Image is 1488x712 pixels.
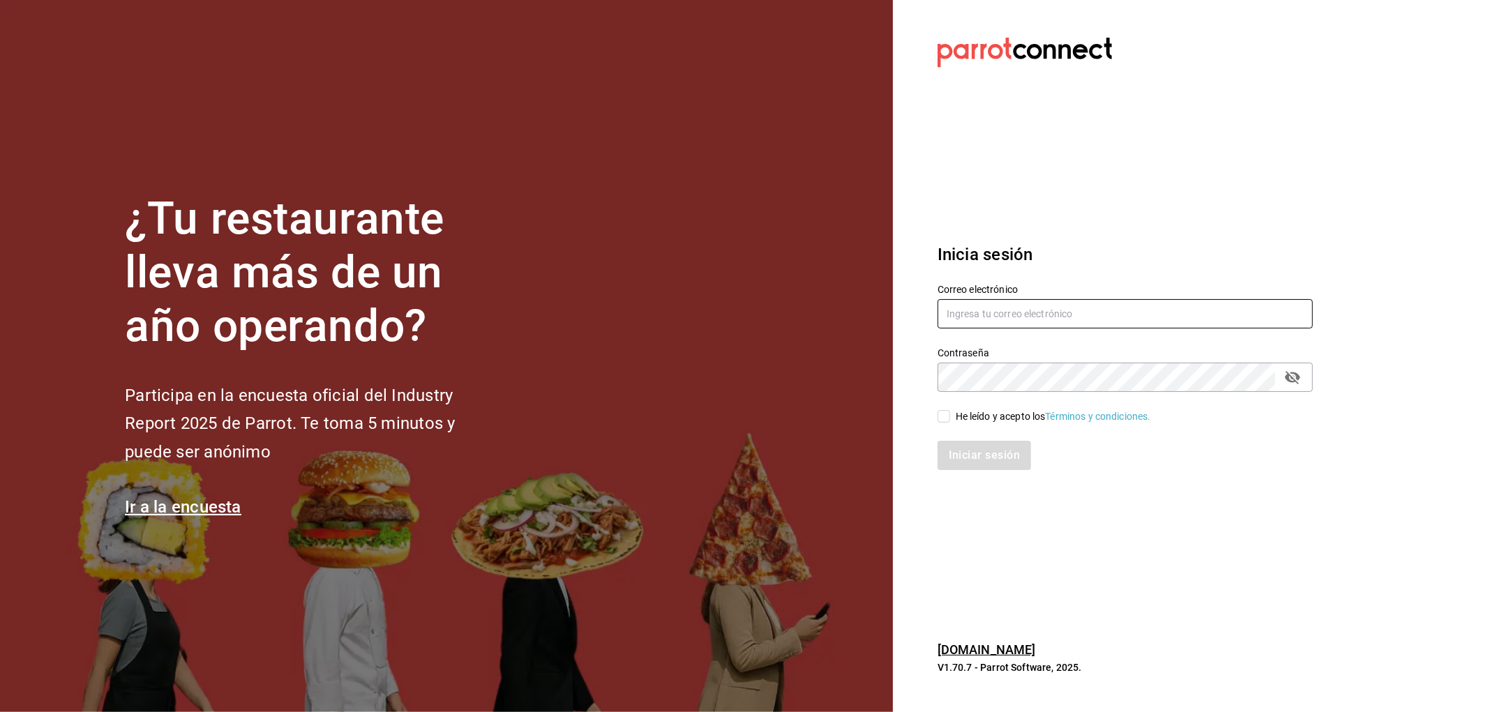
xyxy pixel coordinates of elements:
a: Ir a la encuesta [125,497,241,517]
a: Términos y condiciones. [1046,411,1151,422]
input: Ingresa tu correo electrónico [938,299,1313,328]
label: Correo electrónico [938,285,1313,295]
button: passwordField [1281,365,1305,389]
label: Contraseña [938,349,1313,358]
a: [DOMAIN_NAME] [938,642,1036,657]
h3: Inicia sesión [938,242,1313,267]
h2: Participa en la encuesta oficial del Industry Report 2025 de Parrot. Te toma 5 minutos y puede se... [125,381,502,467]
p: V1.70.7 - Parrot Software, 2025. [938,660,1313,674]
div: He leído y acepto los [956,409,1151,424]
h1: ¿Tu restaurante lleva más de un año operando? [125,192,502,353]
